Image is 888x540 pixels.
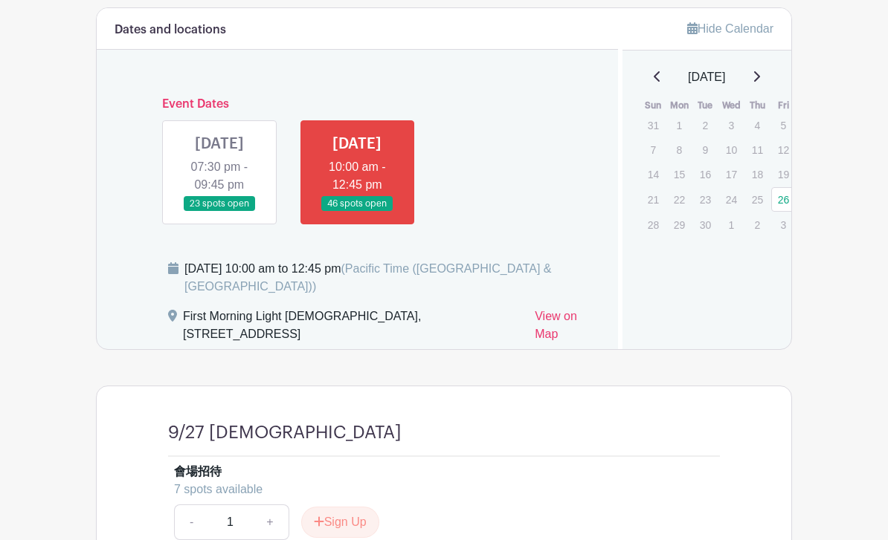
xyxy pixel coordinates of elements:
p: 3 [771,213,796,236]
p: 11 [745,138,770,161]
p: 28 [641,213,666,236]
button: Sign Up [301,507,379,538]
p: 8 [667,138,692,161]
p: 1 [719,213,744,236]
p: 19 [771,163,796,186]
p: 4 [745,114,770,137]
p: 22 [667,188,692,211]
p: 12 [771,138,796,161]
p: 17 [719,163,744,186]
th: Sun [640,98,666,113]
th: Mon [666,98,692,113]
a: + [251,504,289,540]
p: 24 [719,188,744,211]
p: 21 [641,188,666,211]
p: 18 [745,163,770,186]
p: 3 [719,114,744,137]
p: 23 [693,188,718,211]
h4: 9/27 [DEMOGRAPHIC_DATA] [168,422,402,443]
p: 25 [745,188,770,211]
h6: Event Dates [150,97,564,111]
h6: Dates and locations [115,23,226,37]
p: 29 [667,213,692,236]
div: [DATE] 10:00 am to 12:45 pm [184,260,600,296]
th: Fri [770,98,797,113]
th: Tue [692,98,718,113]
p: 14 [641,163,666,186]
p: 30 [693,213,718,236]
th: Thu [744,98,770,113]
a: View on Map [535,308,599,349]
p: 15 [667,163,692,186]
p: 31 [641,114,666,137]
p: 7 [641,138,666,161]
a: 26 [771,187,796,212]
div: First Morning Light [DEMOGRAPHIC_DATA], [STREET_ADDRESS] [183,308,523,349]
p: 16 [693,163,718,186]
p: 1 [667,114,692,137]
div: 7 spots available [174,481,702,498]
span: (Pacific Time ([GEOGRAPHIC_DATA] & [GEOGRAPHIC_DATA])) [184,262,552,293]
span: [DATE] [688,68,725,86]
p: 5 [771,114,796,137]
p: 9 [693,138,718,161]
p: 2 [693,114,718,137]
div: 會場招待 [174,463,222,481]
th: Wed [718,98,744,113]
a: - [174,504,208,540]
p: 10 [719,138,744,161]
p: 2 [745,213,770,236]
a: Hide Calendar [687,22,773,35]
